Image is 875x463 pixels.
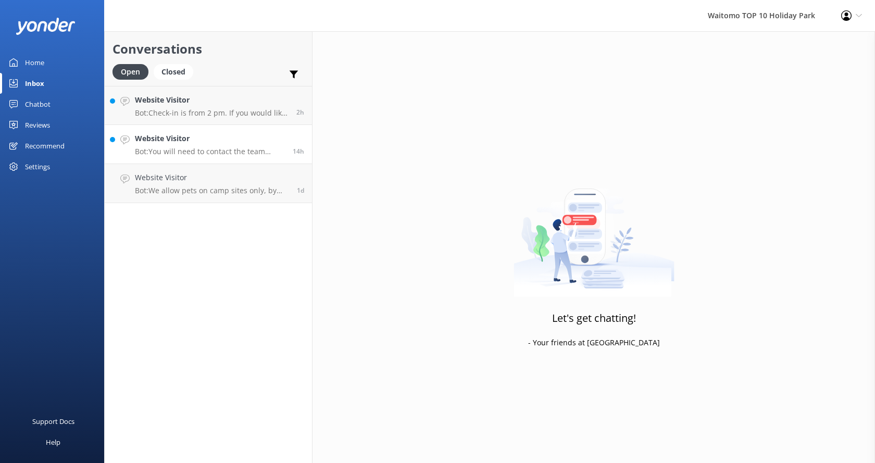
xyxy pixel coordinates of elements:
div: Home [25,52,44,73]
span: Oct 05 2025 02:46pm (UTC +13:00) Pacific/Auckland [297,186,304,195]
a: Website VisitorBot:Check-in is from 2 pm. If you would like to check in earlier than 2 pm, please... [105,86,312,125]
a: Closed [154,66,198,77]
p: Bot: You will need to contact the team directly for assistance with your Top 10 Membership. [135,147,285,156]
span: Oct 07 2025 09:41am (UTC +13:00) Pacific/Auckland [296,108,304,117]
img: yonder-white-logo.png [16,18,76,35]
div: Support Docs [32,411,74,432]
h4: Website Visitor [135,94,289,106]
p: Bot: Check-in is from 2 pm. If you would like to check in earlier than 2 pm, please give our frie... [135,108,289,118]
p: - Your friends at [GEOGRAPHIC_DATA] [528,337,660,348]
h2: Conversations [113,39,304,59]
div: Help [46,432,60,453]
span: Oct 06 2025 09:40pm (UTC +13:00) Pacific/Auckland [293,147,304,156]
h3: Let's get chatting! [552,310,636,327]
p: Bot: We allow pets on camp sites only, by prior arrangement outside of peak season, with a charge... [135,186,289,195]
a: Open [113,66,154,77]
div: Open [113,64,148,80]
h4: Website Visitor [135,133,285,144]
img: artwork of a man stealing a conversation from at giant smartphone [514,167,674,297]
div: Settings [25,156,50,177]
a: Website VisitorBot:You will need to contact the team directly for assistance with your Top 10 Mem... [105,125,312,164]
h4: Website Visitor [135,172,289,183]
div: Closed [154,64,193,80]
div: Recommend [25,135,65,156]
a: Website VisitorBot:We allow pets on camp sites only, by prior arrangement outside of peak season,... [105,164,312,203]
div: Inbox [25,73,44,94]
div: Reviews [25,115,50,135]
div: Chatbot [25,94,51,115]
